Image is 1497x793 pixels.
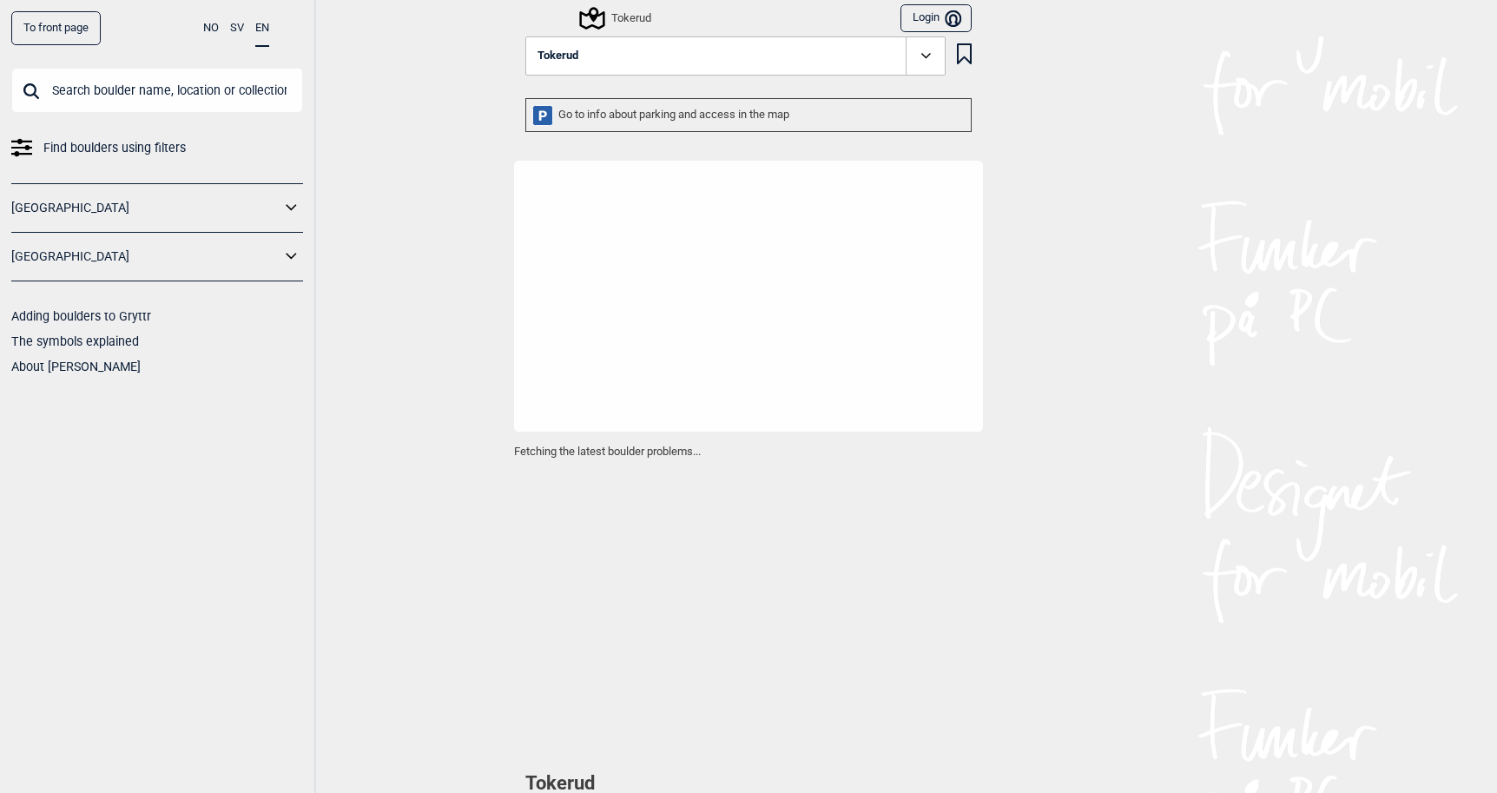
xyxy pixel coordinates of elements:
div: Tokerud [582,8,651,29]
a: Adding boulders to Gryttr [11,309,151,323]
span: Tokerud [537,50,578,63]
button: NO [203,11,219,45]
span: Find boulders using filters [43,135,186,161]
button: Tokerud [525,36,946,76]
a: To front page [11,11,101,45]
div: Go to info about parking and access in the map [525,98,972,132]
a: [GEOGRAPHIC_DATA] [11,244,280,269]
p: Fetching the latest boulder problems... [514,443,983,460]
a: [GEOGRAPHIC_DATA] [11,195,280,221]
a: About [PERSON_NAME] [11,360,141,373]
button: EN [255,11,269,47]
a: Find boulders using filters [11,135,303,161]
input: Search boulder name, location or collection [11,68,303,113]
a: The symbols explained [11,334,139,348]
button: SV [230,11,244,45]
button: Login [900,4,972,33]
